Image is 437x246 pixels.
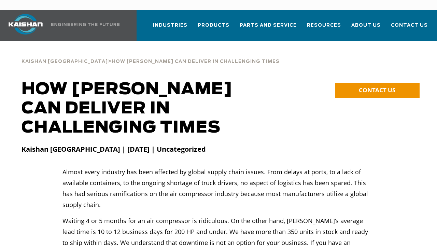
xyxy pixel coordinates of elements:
span: Industries [153,22,187,29]
a: Products [198,16,229,40]
a: About Us [351,16,381,40]
span: HOW [PERSON_NAME] CAN DELIVER IN CHALLENGING TIMES [22,81,233,136]
a: Parts and Service [240,16,297,40]
img: Engineering the future [51,23,119,26]
a: CONTACT US [335,83,420,98]
span: CONTACT US [359,86,395,94]
a: Contact Us [391,16,428,40]
span: Parts and Service [240,22,297,29]
span: Contact Us [391,22,428,29]
span: Products [198,22,229,29]
span: How [PERSON_NAME] Can Deliver In Challenging Times [112,59,280,64]
a: Resources [307,16,341,40]
span: Resources [307,22,341,29]
strong: Kaishan [GEOGRAPHIC_DATA] | [DATE] | Uncategorized [22,145,206,154]
div: > [22,51,280,67]
span: About Us [351,22,381,29]
a: How [PERSON_NAME] Can Deliver In Challenging Times [112,58,280,64]
span: Kaishan [GEOGRAPHIC_DATA] [22,59,108,64]
a: Kaishan [GEOGRAPHIC_DATA] [22,58,108,64]
p: Almost every industry has been affected by global supply chain issues. From delays at ports, to a... [62,166,375,210]
a: Industries [153,16,187,40]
